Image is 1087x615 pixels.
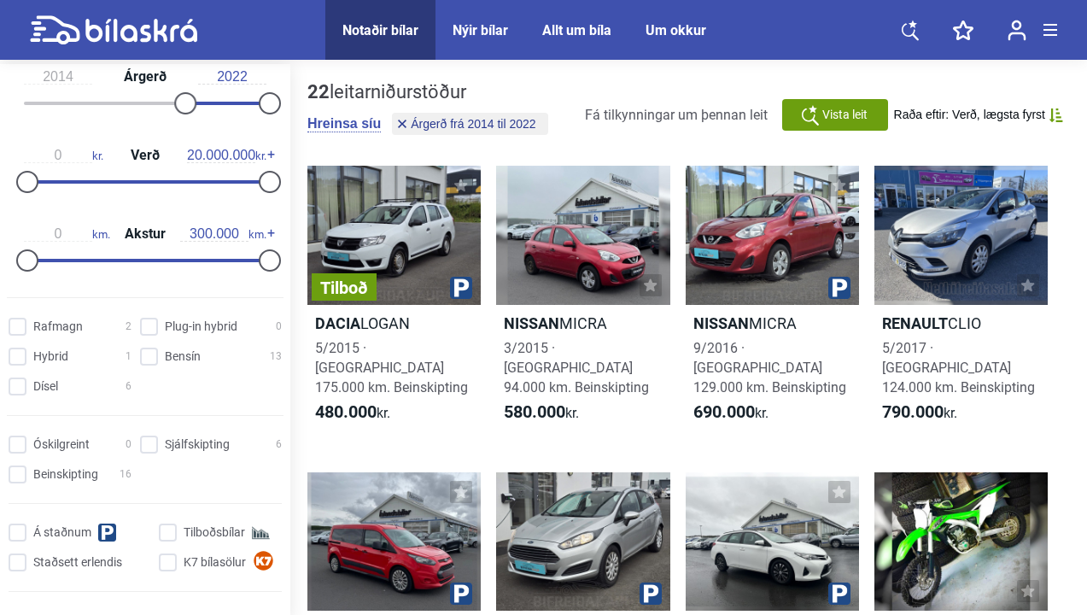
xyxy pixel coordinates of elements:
[126,378,131,395] span: 6
[496,166,669,438] a: NissanMICRA3/2015 · [GEOGRAPHIC_DATA]94.000 km. Beinskipting580.000kr.
[542,22,611,38] a: Allt um bíla
[33,348,68,366] span: Hybrid
[320,279,368,296] span: Tilboð
[307,115,381,132] button: Hreinsa síu
[120,227,170,241] span: Akstur
[33,436,90,454] span: Óskilgreint
[307,81,330,102] b: 22
[453,22,508,38] a: Nýir bílar
[504,401,565,422] b: 580.000
[342,22,418,38] a: Notaðir bílar
[315,314,360,332] b: Dacia
[504,314,559,332] b: Nissan
[504,402,579,423] span: kr.
[33,318,83,336] span: Rafmagn
[165,348,201,366] span: Bensín
[126,348,131,366] span: 1
[686,166,859,438] a: NissanMICRA9/2016 · [GEOGRAPHIC_DATA]129.000 km. Beinskipting690.000kr.
[894,108,1045,122] span: Raða eftir: Verð, lægsta fyrst
[120,70,171,84] span: Árgerð
[184,553,246,571] span: K7 bílasölur
[307,81,552,103] div: leitarniðurstöður
[120,466,131,483] span: 16
[504,340,649,395] span: 3/2015 · [GEOGRAPHIC_DATA] 94.000 km. Beinskipting
[315,402,390,423] span: kr.
[165,436,230,454] span: Sjálfskipting
[180,226,266,242] span: km.
[24,226,110,242] span: km.
[450,277,472,299] img: parking.png
[828,277,850,299] img: parking.png
[392,113,547,135] button: Árgerð frá 2014 til 2022
[126,436,131,454] span: 0
[315,401,377,422] b: 480.000
[882,314,948,332] b: Renault
[874,313,1048,333] h2: CLIO
[33,466,98,483] span: Beinskipting
[693,314,749,332] b: Nissan
[184,524,245,542] span: Tilboðsbílar
[640,583,662,605] img: parking.png
[126,318,131,336] span: 2
[270,348,282,366] span: 13
[882,402,957,423] span: kr.
[646,22,706,38] a: Um okkur
[585,107,768,123] span: Fá tilkynningar um þennan leit
[686,313,859,333] h2: MICRA
[33,378,58,395] span: Dísel
[276,436,282,454] span: 6
[828,583,850,605] img: parking.png
[882,401,944,422] b: 790.000
[411,118,535,130] span: Árgerð frá 2014 til 2022
[874,166,1048,438] a: RenaultCLIO5/2017 · [GEOGRAPHIC_DATA]124.000 km. Beinskipting790.000kr.
[33,553,122,571] span: Staðsett erlendis
[307,313,481,333] h2: LOGAN
[450,583,472,605] img: parking.png
[126,149,164,162] span: Verð
[894,108,1063,122] button: Raða eftir: Verð, lægsta fyrst
[882,340,1035,395] span: 5/2017 · [GEOGRAPHIC_DATA] 124.000 km. Beinskipting
[822,106,868,124] span: Vista leit
[24,148,103,163] span: kr.
[187,148,266,163] span: kr.
[693,401,755,422] b: 690.000
[276,318,282,336] span: 0
[307,166,481,438] a: TilboðDaciaLOGAN5/2015 · [GEOGRAPHIC_DATA]175.000 km. Beinskipting480.000kr.
[693,402,768,423] span: kr.
[693,340,846,395] span: 9/2016 · [GEOGRAPHIC_DATA] 129.000 km. Beinskipting
[165,318,237,336] span: Plug-in hybrid
[496,313,669,333] h2: MICRA
[1008,20,1026,41] img: user-login.svg
[33,524,91,542] span: Á staðnum
[315,340,468,395] span: 5/2015 · [GEOGRAPHIC_DATA] 175.000 km. Beinskipting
